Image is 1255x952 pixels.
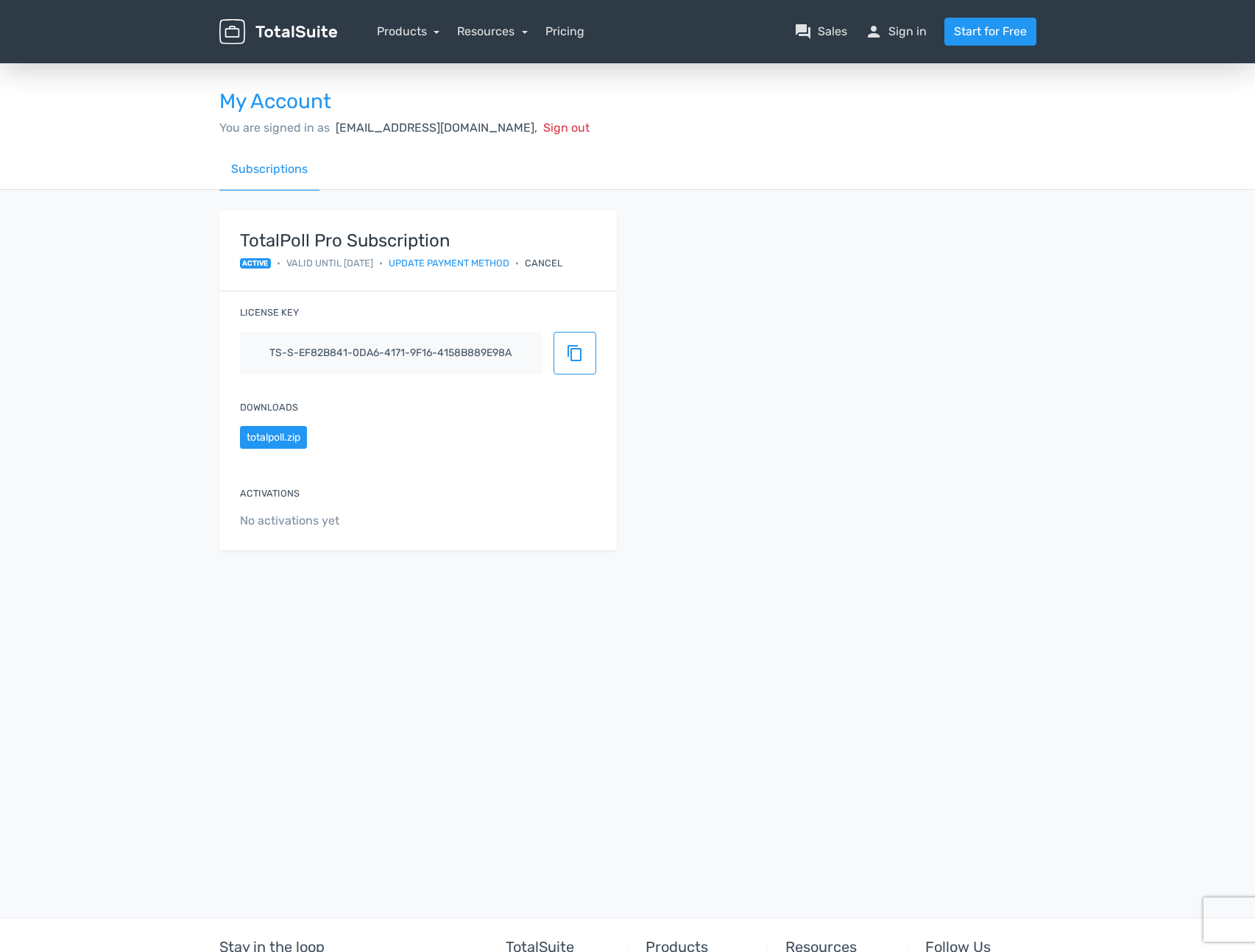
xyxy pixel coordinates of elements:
span: You are signed in as [219,121,330,135]
strong: TotalPoll Pro Subscription [240,231,563,250]
a: Pricing [545,23,584,40]
a: Start for Free [944,18,1036,46]
span: • [277,256,280,270]
img: TotalSuite for WordPress [219,19,337,45]
a: Subscriptions [219,149,319,191]
span: • [379,256,383,270]
h3: My Account [219,90,1036,113]
span: active [240,258,272,269]
span: No activations yet [240,512,596,530]
span: person [865,23,883,40]
span: Valid until [DATE] [286,256,373,270]
button: content_copy [554,332,596,374]
a: Resources [457,24,528,38]
span: [EMAIL_ADDRESS][DOMAIN_NAME], [336,121,537,135]
label: License key [240,305,299,319]
a: Products [377,24,440,38]
button: totalpoll.zip [240,426,307,449]
span: • [515,256,519,270]
span: content_copy [566,344,584,362]
label: Downloads [240,400,298,414]
a: personSign in [865,23,927,40]
a: Update payment method [389,256,509,270]
label: Activations [240,486,300,500]
div: Cancel [525,256,562,270]
span: question_answer [794,23,812,40]
a: question_answerSales [794,23,847,40]
span: Sign out [543,121,590,135]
